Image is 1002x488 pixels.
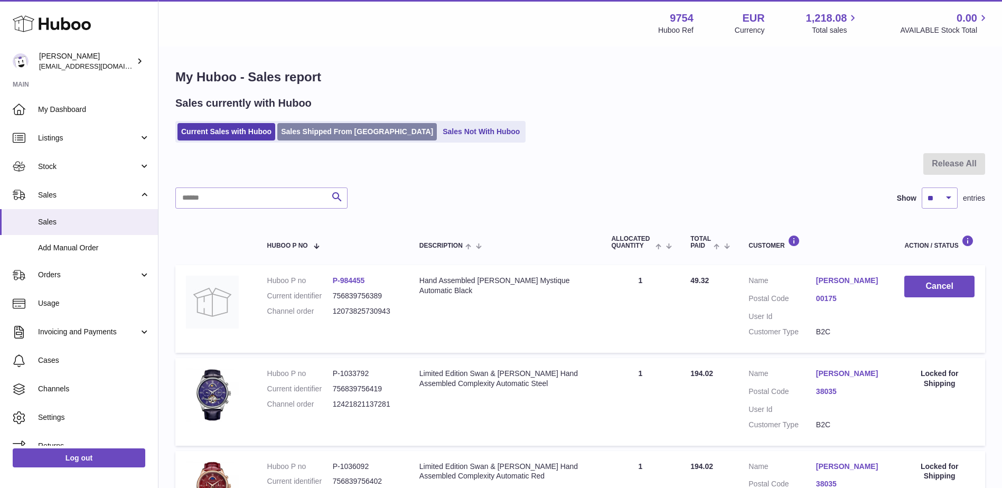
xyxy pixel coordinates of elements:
[748,462,816,474] dt: Name
[904,462,975,482] div: Locked for Shipping
[267,462,333,472] dt: Huboo P no
[39,62,155,70] span: [EMAIL_ADDRESS][DOMAIN_NAME]
[267,242,308,249] span: Huboo P no
[748,369,816,381] dt: Name
[13,53,29,69] img: info@fieldsluxury.london
[742,11,764,25] strong: EUR
[38,412,150,423] span: Settings
[748,327,816,337] dt: Customer Type
[267,399,333,409] dt: Channel order
[175,69,985,86] h1: My Huboo - Sales report
[333,476,398,486] dd: 756839756402
[186,276,239,329] img: no-photo.jpg
[601,358,680,446] td: 1
[186,369,239,421] img: 97541756811480.jpg
[267,276,333,286] dt: Huboo P no
[38,327,139,337] span: Invoicing and Payments
[748,387,816,399] dt: Postal Code
[690,236,711,249] span: Total paid
[816,462,884,472] a: [PERSON_NAME]
[175,96,312,110] h2: Sales currently with Huboo
[267,476,333,486] dt: Current identifier
[601,265,680,353] td: 1
[38,298,150,308] span: Usage
[177,123,275,140] a: Current Sales with Huboo
[900,25,989,35] span: AVAILABLE Stock Total
[900,11,989,35] a: 0.00 AVAILABLE Stock Total
[439,123,523,140] a: Sales Not With Huboo
[267,291,333,301] dt: Current identifier
[38,441,150,451] span: Returns
[963,193,985,203] span: entries
[658,25,694,35] div: Huboo Ref
[333,399,398,409] dd: 12421821137281
[267,306,333,316] dt: Channel order
[13,448,145,467] a: Log out
[812,25,859,35] span: Total sales
[690,462,713,471] span: 194.02
[419,369,591,389] div: Limited Edition Swan & [PERSON_NAME] Hand Assembled Complexity Automatic Steel
[38,243,150,253] span: Add Manual Order
[748,420,816,430] dt: Customer Type
[690,276,709,285] span: 49.32
[816,327,884,337] dd: B2C
[816,420,884,430] dd: B2C
[38,190,139,200] span: Sales
[816,294,884,304] a: 00175
[690,369,713,378] span: 194.02
[267,369,333,379] dt: Huboo P no
[904,276,975,297] button: Cancel
[277,123,437,140] a: Sales Shipped From [GEOGRAPHIC_DATA]
[735,25,765,35] div: Currency
[904,369,975,389] div: Locked for Shipping
[897,193,916,203] label: Show
[333,291,398,301] dd: 756839756389
[38,217,150,227] span: Sales
[38,355,150,365] span: Cases
[816,387,884,397] a: 38035
[38,105,150,115] span: My Dashboard
[39,51,134,71] div: [PERSON_NAME]
[419,462,591,482] div: Limited Edition Swan & [PERSON_NAME] Hand Assembled Complexity Automatic Red
[748,405,816,415] dt: User Id
[38,384,150,394] span: Channels
[611,236,652,249] span: ALLOCATED Quantity
[333,462,398,472] dd: P-1036092
[38,133,139,143] span: Listings
[748,294,816,306] dt: Postal Code
[748,276,816,288] dt: Name
[816,276,884,286] a: [PERSON_NAME]
[806,11,859,35] a: 1,218.08 Total sales
[333,306,398,316] dd: 12073825730943
[748,235,883,249] div: Customer
[816,369,884,379] a: [PERSON_NAME]
[267,384,333,394] dt: Current identifier
[333,369,398,379] dd: P-1033792
[957,11,977,25] span: 0.00
[806,11,847,25] span: 1,218.08
[333,384,398,394] dd: 756839756419
[419,242,463,249] span: Description
[333,276,365,285] a: P-984455
[748,312,816,322] dt: User Id
[904,235,975,249] div: Action / Status
[670,11,694,25] strong: 9754
[38,270,139,280] span: Orders
[38,162,139,172] span: Stock
[419,276,591,296] div: Hand Assembled [PERSON_NAME] Mystique Automatic Black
